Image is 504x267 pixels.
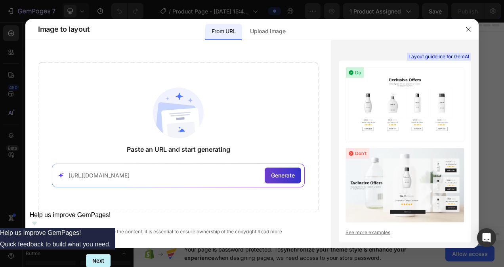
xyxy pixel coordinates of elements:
p: From URL [212,27,236,36]
span: Paste an URL and start generating [127,145,230,154]
p: Upload image [250,27,285,36]
div: To confidently use the content, it is essential to ensure ownership of the copyright. [38,228,319,235]
div: Start with Sections from sidebar [190,146,286,155]
span: Generate [271,171,295,179]
div: Start with Generating from URL or image [185,206,291,212]
button: Add elements [239,162,295,177]
span: Layout guideline for GemAI [409,53,469,60]
a: Read more [258,229,282,235]
span: Image to layout [38,25,89,34]
span: Help us improve GemPages! [30,212,111,218]
button: Show survey - Help us improve GemPages! [30,212,111,228]
button: Add sections [180,162,235,177]
div: Open Intercom Messenger [477,228,496,247]
input: Paste your link here [69,171,261,179]
a: See more examples [346,229,464,236]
